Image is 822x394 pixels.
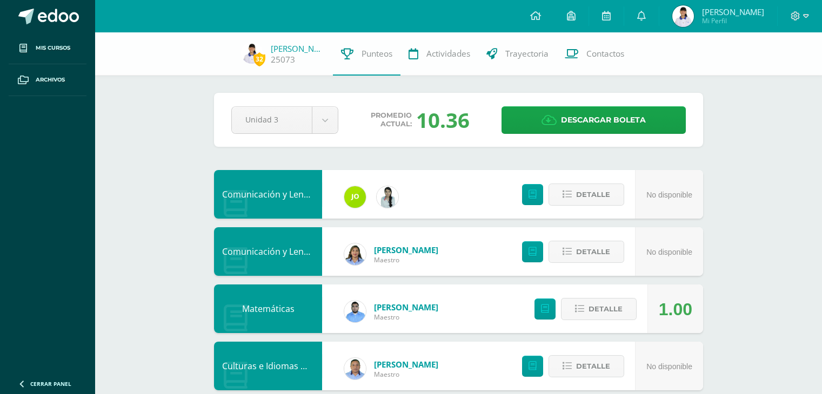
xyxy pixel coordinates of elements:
[400,32,478,76] a: Actividades
[9,32,86,64] a: Mis cursos
[377,186,398,208] img: 937d777aa527c70189f9fb3facc5f1f6.png
[362,48,392,59] span: Punteos
[505,48,549,59] span: Trayectoria
[214,170,322,219] div: Comunicación y Lenguaje, Idioma Extranjero
[549,355,624,377] button: Detalle
[549,241,624,263] button: Detalle
[549,184,624,206] button: Detalle
[214,284,322,333] div: Matemáticas
[333,32,400,76] a: Punteos
[589,299,623,319] span: Detalle
[9,64,86,96] a: Archivos
[271,43,325,54] a: [PERSON_NAME]
[561,107,646,133] span: Descargar boleta
[561,298,637,320] button: Detalle
[646,248,692,256] span: No disponible
[245,107,298,132] span: Unidad 3
[344,358,366,379] img: 58211983430390fd978f7a65ba7f1128.png
[576,185,610,205] span: Detalle
[36,76,65,84] span: Archivos
[241,42,263,64] img: a870b3e5c06432351c4097df98eac26b.png
[478,32,557,76] a: Trayectoria
[586,48,624,59] span: Contactos
[557,32,632,76] a: Contactos
[30,380,71,388] span: Cerrar panel
[646,362,692,371] span: No disponible
[374,255,438,264] span: Maestro
[271,54,295,65] a: 25073
[232,107,338,133] a: Unidad 3
[253,52,265,66] span: 32
[502,106,686,134] a: Descargar boleta
[214,227,322,276] div: Comunicación y Lenguaje Idioma Español
[426,48,470,59] span: Actividades
[416,106,470,134] div: 10.36
[344,301,366,322] img: 54ea75c2c4af8710d6093b43030d56ea.png
[374,313,438,322] span: Maestro
[374,244,438,255] a: [PERSON_NAME]
[374,370,438,379] span: Maestro
[214,342,322,390] div: Culturas e Idiomas Mayas Garífuna o Xinca
[374,359,438,370] a: [PERSON_NAME]
[36,44,70,52] span: Mis cursos
[576,242,610,262] span: Detalle
[659,285,692,334] div: 1.00
[702,6,764,17] span: [PERSON_NAME]
[374,302,438,313] a: [PERSON_NAME]
[702,16,764,25] span: Mi Perfil
[344,243,366,265] img: d5f85972cab0d57661bd544f50574cc9.png
[371,111,412,128] span: Promedio actual:
[344,186,366,208] img: 79eb5cb28572fb7ebe1e28c28929b0fa.png
[576,356,610,376] span: Detalle
[672,5,694,27] img: a870b3e5c06432351c4097df98eac26b.png
[646,191,692,199] span: No disponible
